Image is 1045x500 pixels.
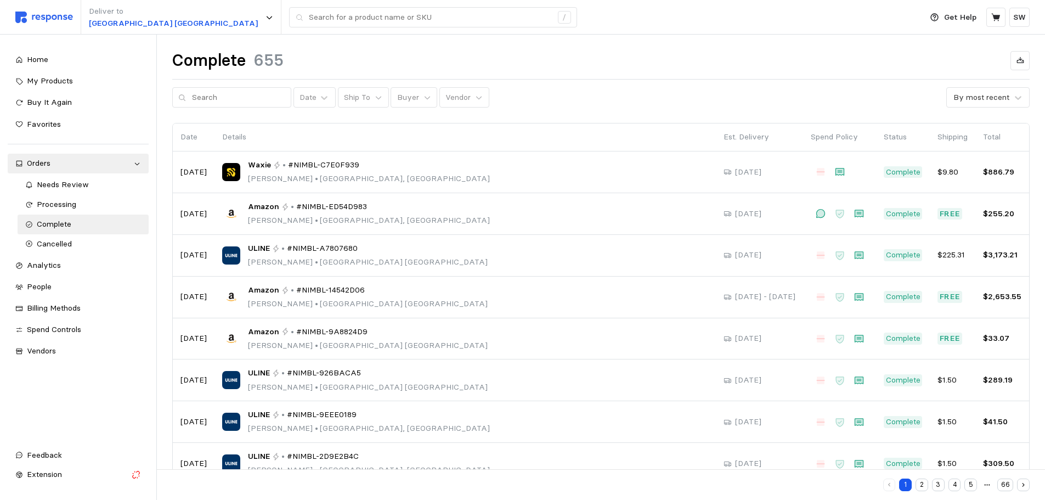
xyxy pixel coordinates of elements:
p: SW [1013,12,1026,24]
div: By most recent [953,92,1009,103]
p: $33.07 [983,333,1021,345]
p: [PERSON_NAME] [GEOGRAPHIC_DATA] [GEOGRAPHIC_DATA] [248,298,488,310]
p: $225.31 [937,249,968,261]
span: Complete [37,219,71,229]
p: [DATE] [735,208,761,220]
input: Search for a product name or SKU [309,8,552,27]
img: ULINE [222,246,240,265]
span: #NIMBL-14542D06 [296,284,365,296]
span: • [313,173,320,183]
p: $41.50 [983,416,1021,428]
span: • [313,423,320,433]
p: Date [180,131,207,143]
span: ULINE [248,243,270,255]
button: SW [1009,8,1030,27]
span: Waxie [248,159,271,171]
span: Favorites [27,119,61,129]
span: Home [27,54,48,64]
a: Complete [18,215,149,234]
p: [DATE] [180,458,207,470]
p: $309.50 [983,458,1021,470]
img: ULINE [222,413,240,431]
span: • [313,257,320,267]
p: Total [983,131,1021,143]
p: [DATE] [735,374,761,386]
p: [DATE] [180,374,207,386]
span: Spend Controls [27,324,81,334]
span: Amazon [248,326,279,338]
p: • [281,409,285,421]
span: • [313,215,320,225]
a: Orders [8,154,149,173]
span: #NIMBL-9A8824D9 [296,326,368,338]
p: • [281,367,285,379]
a: Favorites [8,115,149,134]
p: $289.19 [983,374,1021,386]
a: Vendors [8,341,149,361]
span: #NIMBL-ED54D983 [296,201,367,213]
span: #NIMBL-926BACA5 [287,367,361,379]
p: [DATE] [735,166,761,178]
div: / [558,11,571,24]
a: Processing [18,195,149,215]
a: My Products [8,71,149,91]
span: ULINE [248,409,270,421]
p: [DATE] [735,458,761,470]
button: 4 [948,479,961,491]
button: Vendor [439,87,489,108]
span: Amazon [248,201,279,213]
p: Complete [886,333,920,345]
p: • [291,284,294,296]
p: [PERSON_NAME] [GEOGRAPHIC_DATA] [GEOGRAPHIC_DATA] [248,256,488,268]
p: Complete [886,208,920,220]
button: Feedback [8,446,149,465]
p: $255.20 [983,208,1021,220]
p: [DATE] [180,416,207,428]
span: • [313,299,320,308]
span: People [27,282,52,291]
p: • [291,326,294,338]
button: Get Help [924,7,983,28]
p: Free [940,333,961,345]
p: [DATE] [735,416,761,428]
span: Buy It Again [27,97,72,107]
a: Home [8,50,149,70]
p: [DATE] [180,333,207,345]
p: [PERSON_NAME] [GEOGRAPHIC_DATA] [GEOGRAPHIC_DATA] [248,381,488,394]
img: ULINE [222,454,240,473]
span: Billing Methods [27,303,81,313]
p: $3,173.21 [983,249,1021,261]
img: svg%3e [15,12,73,23]
img: Amazon [222,329,240,347]
span: • [313,340,320,350]
p: $886.79 [983,166,1021,178]
p: $1.50 [937,374,968,386]
span: • [313,382,320,392]
div: Date [300,92,317,103]
div: Orders [27,158,129,170]
span: Extension [27,469,62,479]
button: 3 [932,479,945,491]
span: My Products [27,76,73,86]
a: People [8,277,149,297]
input: Search [192,88,285,108]
p: Free [940,291,961,303]
img: Waxie [222,163,240,181]
p: Status [884,131,922,143]
p: Ship To [344,92,370,104]
p: [DATE] [735,249,761,261]
span: #NIMBL-2D9E2B4C [287,451,359,463]
p: [DATE] [735,333,761,345]
span: #NIMBL-C7E0F939 [288,159,359,171]
p: $2,653.55 [983,291,1021,303]
p: Est. Delivery [724,131,795,143]
button: 66 [997,479,1013,491]
a: Spend Controls [8,320,149,340]
span: Processing [37,199,76,209]
h1: Complete [172,50,246,71]
p: [DATE] [180,166,207,178]
p: Details [222,131,708,143]
span: Cancelled [37,239,72,249]
span: #NIMBL-A7807680 [287,243,358,255]
p: $1.50 [937,458,968,470]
